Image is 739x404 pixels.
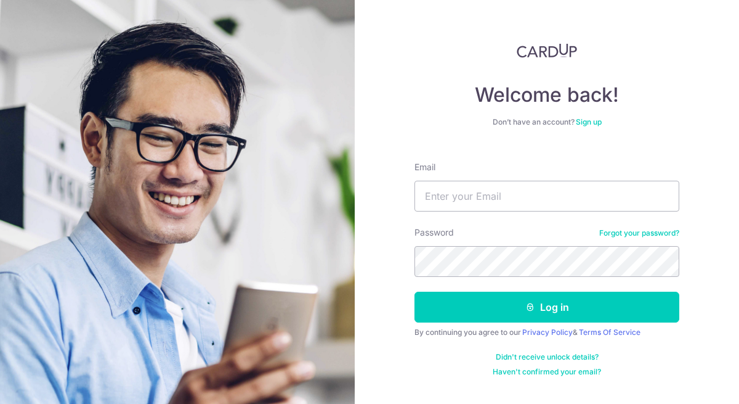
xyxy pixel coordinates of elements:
div: Don’t have an account? [414,117,679,127]
button: Log in [414,292,679,323]
a: Sign up [576,117,602,126]
h4: Welcome back! [414,83,679,107]
a: Terms Of Service [579,328,640,337]
div: By continuing you agree to our & [414,328,679,337]
img: CardUp Logo [517,43,577,58]
input: Enter your Email [414,181,679,212]
label: Password [414,226,454,239]
a: Privacy Policy [522,328,573,337]
a: Didn't receive unlock details? [496,352,599,362]
a: Forgot your password? [599,228,679,238]
label: Email [414,161,435,173]
a: Haven't confirmed your email? [493,367,601,377]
